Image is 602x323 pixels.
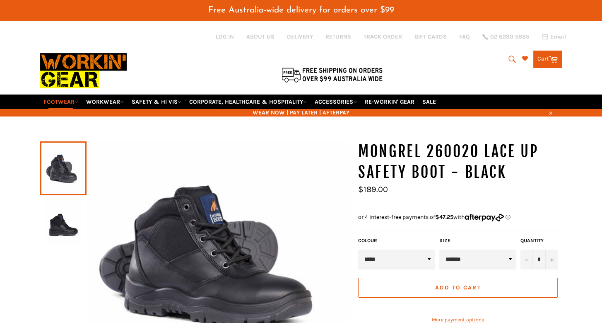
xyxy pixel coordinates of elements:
button: Reduce item quantity by one [520,250,533,270]
button: Increase item quantity by one [545,250,558,270]
a: Cart [533,51,562,68]
button: Add to Cart [358,278,558,298]
img: Workin Gear leaders in Workwear, Safety Boots, PPE, Uniforms. Australia's No.1 in Workwear [40,47,127,94]
a: ABOUT US [246,33,275,41]
a: GIFT CARDS [414,33,447,41]
a: RE-WORKIN' GEAR [361,95,418,109]
label: Size [439,237,516,244]
a: ACCESSORIES [311,95,360,109]
span: $189.00 [358,185,388,194]
a: TRACK ORDER [364,33,402,41]
a: Email [542,34,566,40]
h1: MONGREL 260020 LACE UP SAFETY BOOT - BLACK [358,141,562,182]
a: FAQ [459,33,470,41]
span: Email [550,34,566,40]
a: WORKWEAR [83,95,127,109]
label: Quantity [520,237,558,244]
a: RETURNS [325,33,351,41]
a: SALE [419,95,439,109]
span: Add to Cart [435,284,481,291]
a: SAFETY & HI VIS [128,95,185,109]
span: 02 6280 5885 [490,34,529,40]
span: WEAR NOW | PAY LATER | AFTERPAY [40,109,562,117]
span: Free Australia-wide delivery for orders over $99 [208,6,394,15]
a: DELIVERY [287,33,313,41]
img: MONGREL 260020 LACE UP SAFETY BOOT - BLACK [44,199,82,245]
a: FOOTWEAR [40,95,82,109]
a: 02 6280 5885 [482,34,529,40]
a: Log in [216,33,234,40]
label: COLOUR [358,237,435,244]
img: Flat $9.95 shipping Australia wide [280,66,384,83]
a: CORPORATE, HEALTHCARE & HOSPITALITY [186,95,310,109]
